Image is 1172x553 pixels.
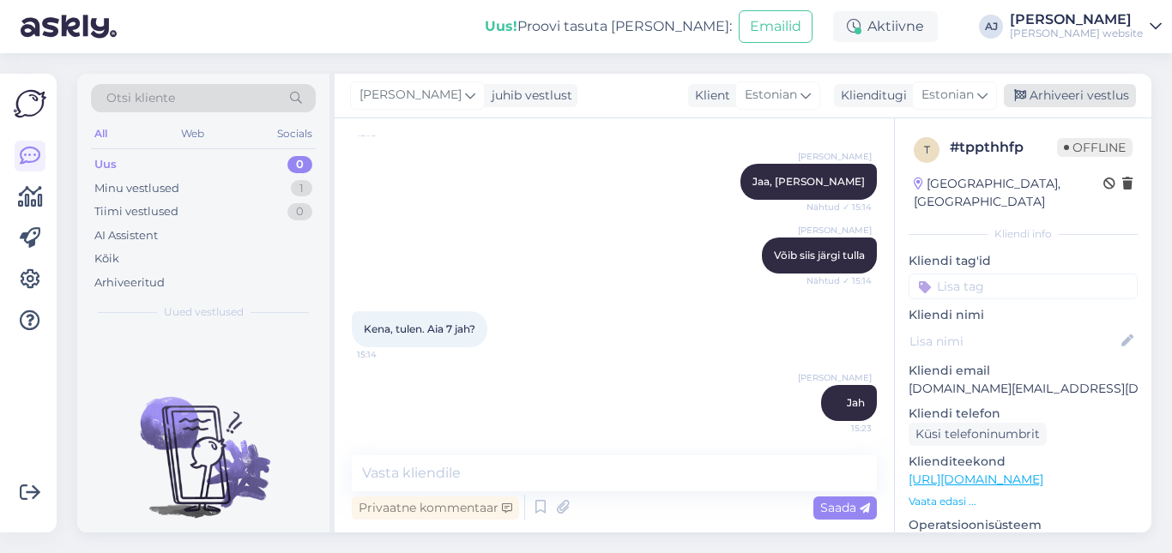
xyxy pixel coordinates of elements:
[950,137,1057,158] div: # tppthhfp
[752,175,865,188] span: Jaa, [PERSON_NAME]
[164,304,244,320] span: Uued vestlused
[834,87,907,105] div: Klienditugi
[807,422,872,435] span: 15:23
[291,180,312,197] div: 1
[178,123,208,145] div: Web
[909,472,1043,487] a: [URL][DOMAIN_NAME]
[359,86,462,105] span: [PERSON_NAME]
[909,423,1047,446] div: Küsi telefoninumbrit
[909,362,1138,380] p: Kliendi email
[909,516,1138,534] p: Operatsioonisüsteem
[921,86,974,105] span: Estonian
[909,273,1138,299] input: Lisa tag
[94,274,165,292] div: Arhiveeritud
[739,10,813,43] button: Emailid
[798,224,872,237] span: [PERSON_NAME]
[774,249,865,261] span: Võib siis järgi tulla
[485,87,572,105] div: juhib vestlust
[91,123,111,145] div: All
[909,405,1138,423] p: Kliendi telefon
[909,332,1118,351] input: Lisa nimi
[1004,84,1136,107] div: Arhiveeri vestlus
[979,15,1003,39] div: AJ
[94,250,119,267] div: Kõik
[77,366,329,520] img: No chats
[798,150,872,163] span: [PERSON_NAME]
[94,180,179,197] div: Minu vestlused
[94,227,158,244] div: AI Assistent
[688,87,730,105] div: Klient
[820,500,870,515] span: Saada
[914,175,1103,211] div: [GEOGRAPHIC_DATA], [GEOGRAPHIC_DATA]
[357,348,421,361] span: 15:14
[909,453,1138,471] p: Klienditeekond
[798,371,872,384] span: [PERSON_NAME]
[909,494,1138,509] p: Vaata edasi ...
[274,123,316,145] div: Socials
[924,143,930,156] span: t
[287,156,312,173] div: 0
[1010,13,1143,27] div: [PERSON_NAME]
[847,396,865,409] span: Jah
[909,380,1138,398] p: [DOMAIN_NAME][EMAIL_ADDRESS][DOMAIN_NAME]
[1010,13,1162,40] a: [PERSON_NAME][PERSON_NAME] website
[745,86,797,105] span: Estonian
[94,156,117,173] div: Uus
[364,322,475,335] span: Kena, tulen. Aia 7 jah?
[833,11,938,42] div: Aktiivne
[807,201,872,213] span: Nähtud ✓ 15:14
[106,89,175,107] span: Otsi kliente
[14,87,46,120] img: Askly Logo
[807,274,872,287] span: Nähtud ✓ 15:14
[485,18,517,34] b: Uus!
[352,496,519,520] div: Privaatne kommentaar
[909,226,1138,242] div: Kliendi info
[1057,138,1133,157] span: Offline
[485,16,732,37] div: Proovi tasuta [PERSON_NAME]:
[1010,27,1143,40] div: [PERSON_NAME] website
[909,252,1138,270] p: Kliendi tag'id
[94,203,178,220] div: Tiimi vestlused
[287,203,312,220] div: 0
[909,306,1138,324] p: Kliendi nimi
